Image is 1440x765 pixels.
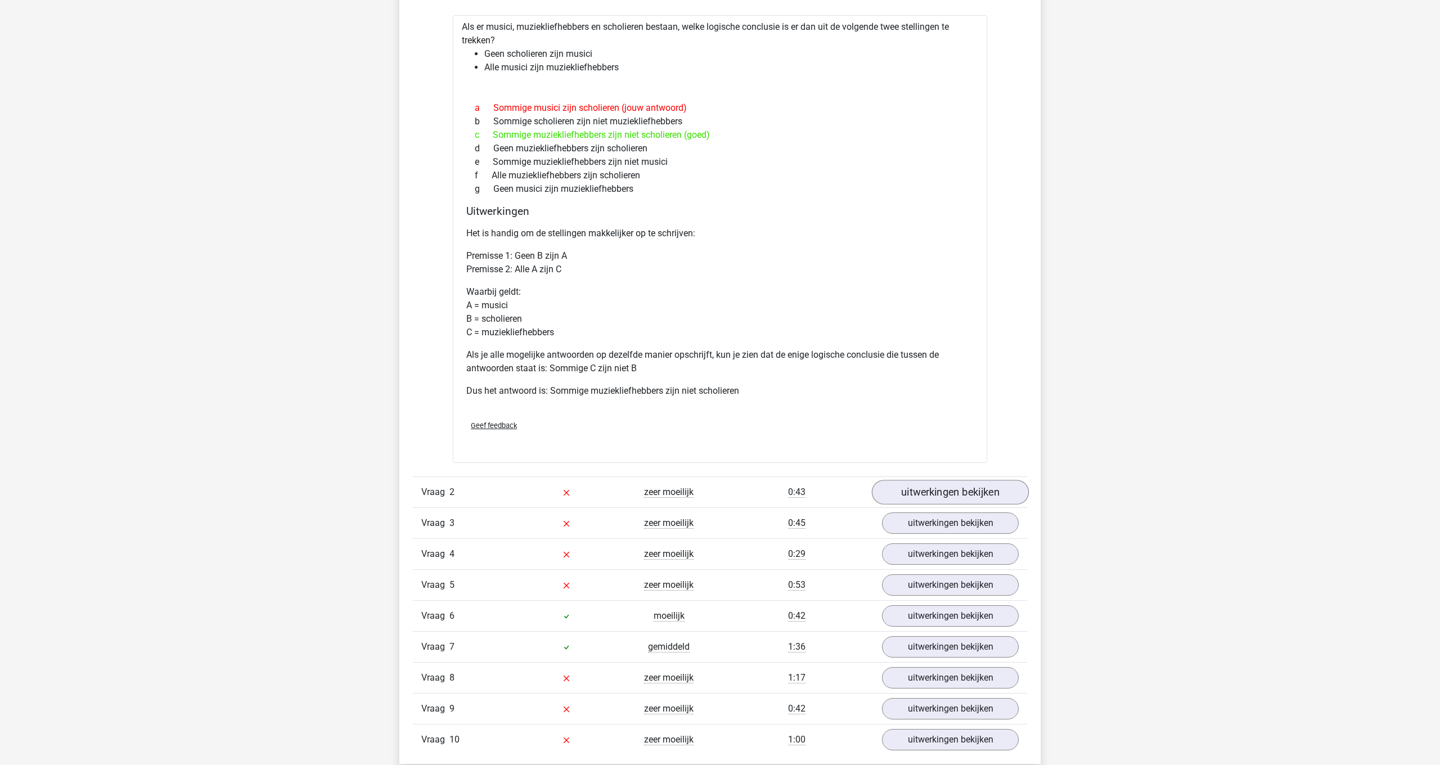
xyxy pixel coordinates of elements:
[475,142,493,155] span: d
[882,512,1019,534] a: uitwerkingen bekijken
[466,142,974,155] div: Geen muziekliefhebbers zijn scholieren
[475,169,492,182] span: f
[449,548,454,559] span: 4
[788,487,805,498] span: 0:43
[644,548,694,560] span: zeer moeilijk
[466,115,974,128] div: Sommige scholieren zijn niet muziekliefhebbers
[644,672,694,683] span: zeer moeilijk
[466,285,974,339] p: Waarbij geldt: A = musici B = scholieren C = muziekliefhebbers
[421,609,449,623] span: Vraag
[449,703,454,714] span: 9
[475,128,493,142] span: c
[471,421,517,430] span: Geef feedback
[654,610,685,622] span: moeilijk
[466,128,974,142] div: Sommige muziekliefhebbers zijn niet scholieren (goed)
[421,640,449,654] span: Vraag
[453,15,987,463] div: Als er musici, muziekliefhebbers en scholieren bestaan, welke logische conclusie is er dan uit de...
[475,115,493,128] span: b
[788,517,805,529] span: 0:45
[484,47,978,61] li: Geen scholieren zijn musici
[421,671,449,685] span: Vraag
[466,101,974,115] div: Sommige musici zijn scholieren (jouw antwoord)
[466,182,974,196] div: Geen musici zijn muziekliefhebbers
[466,249,974,276] p: Premisse 1: Geen B zijn A Premisse 2: Alle A zijn C
[788,672,805,683] span: 1:17
[421,733,449,746] span: Vraag
[788,641,805,652] span: 1:36
[449,579,454,590] span: 5
[466,155,974,169] div: Sommige muziekliefhebbers zijn niet musici
[466,169,974,182] div: Alle muziekliefhebbers zijn scholieren
[882,605,1019,627] a: uitwerkingen bekijken
[882,698,1019,719] a: uitwerkingen bekijken
[644,487,694,498] span: zeer moeilijk
[421,516,449,530] span: Vraag
[644,517,694,529] span: zeer moeilijk
[449,641,454,652] span: 7
[882,543,1019,565] a: uitwerkingen bekijken
[466,348,974,375] p: Als je alle mogelijke antwoorden op dezelfde manier opschrijft, kun je zien dat de enige logische...
[421,547,449,561] span: Vraag
[466,227,974,240] p: Het is handig om de stellingen makkelijker op te schrijven:
[788,703,805,714] span: 0:42
[475,101,493,115] span: a
[788,579,805,591] span: 0:53
[466,384,974,398] p: Dus het antwoord is: Sommige muziekliefhebbers zijn niet scholieren
[872,480,1029,505] a: uitwerkingen bekijken
[788,610,805,622] span: 0:42
[475,155,493,169] span: e
[449,610,454,621] span: 6
[421,702,449,715] span: Vraag
[484,61,978,74] li: Alle musici zijn muziekliefhebbers
[882,729,1019,750] a: uitwerkingen bekijken
[421,485,449,499] span: Vraag
[788,548,805,560] span: 0:29
[475,182,493,196] span: g
[449,517,454,528] span: 3
[466,205,974,218] h4: Uitwerkingen
[644,579,694,591] span: zeer moeilijk
[788,734,805,745] span: 1:00
[421,578,449,592] span: Vraag
[644,734,694,745] span: zeer moeilijk
[882,636,1019,658] a: uitwerkingen bekijken
[882,574,1019,596] a: uitwerkingen bekijken
[882,667,1019,688] a: uitwerkingen bekijken
[449,672,454,683] span: 8
[644,703,694,714] span: zeer moeilijk
[648,641,690,652] span: gemiddeld
[449,734,460,745] span: 10
[449,487,454,497] span: 2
